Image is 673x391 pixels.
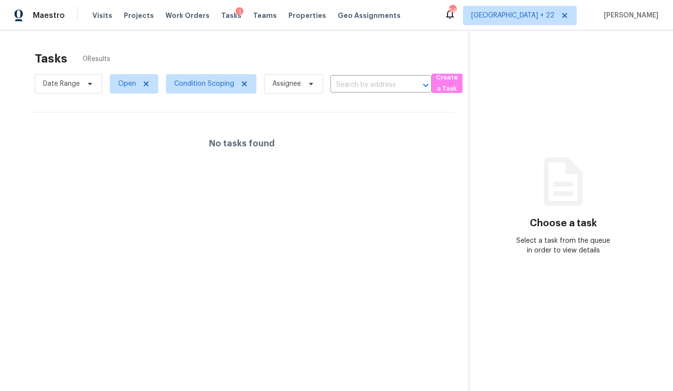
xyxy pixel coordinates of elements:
[174,79,234,89] span: Condition Scoping
[272,79,301,89] span: Assignee
[419,78,433,92] button: Open
[436,72,458,94] span: Create a Task
[33,11,65,20] span: Maestro
[118,79,136,89] span: Open
[530,219,597,228] h3: Choose a task
[92,11,112,20] span: Visits
[35,54,67,63] h2: Tasks
[449,6,456,16] div: 544
[471,11,554,20] span: [GEOGRAPHIC_DATA] + 22
[221,12,241,19] span: Tasks
[288,11,326,20] span: Properties
[432,74,463,93] button: Create a Task
[516,236,611,255] div: Select a task from the queue in order to view details
[600,11,658,20] span: [PERSON_NAME]
[236,7,243,17] div: 1
[209,139,275,148] h4: No tasks found
[43,79,80,89] span: Date Range
[338,11,401,20] span: Geo Assignments
[253,11,277,20] span: Teams
[165,11,209,20] span: Work Orders
[124,11,154,20] span: Projects
[330,78,404,93] input: Search by address
[83,54,110,64] span: 0 Results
